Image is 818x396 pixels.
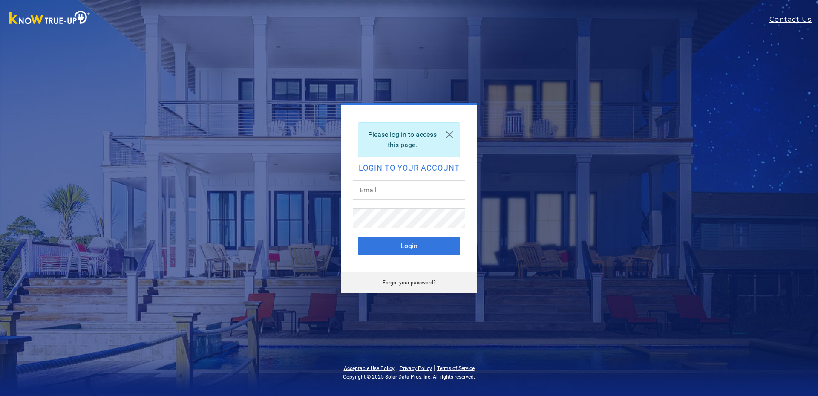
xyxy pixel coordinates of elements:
[383,280,436,286] a: Forgot your password?
[769,14,818,25] a: Contact Us
[439,123,460,147] a: Close
[437,365,475,371] a: Terms of Service
[353,180,465,200] input: Email
[344,365,395,371] a: Acceptable Use Policy
[434,364,435,372] span: |
[396,364,398,372] span: |
[5,9,95,28] img: Know True-Up
[358,237,460,255] button: Login
[400,365,432,371] a: Privacy Policy
[358,164,460,172] h2: Login to your account
[358,122,460,157] div: Please log in to access this page.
